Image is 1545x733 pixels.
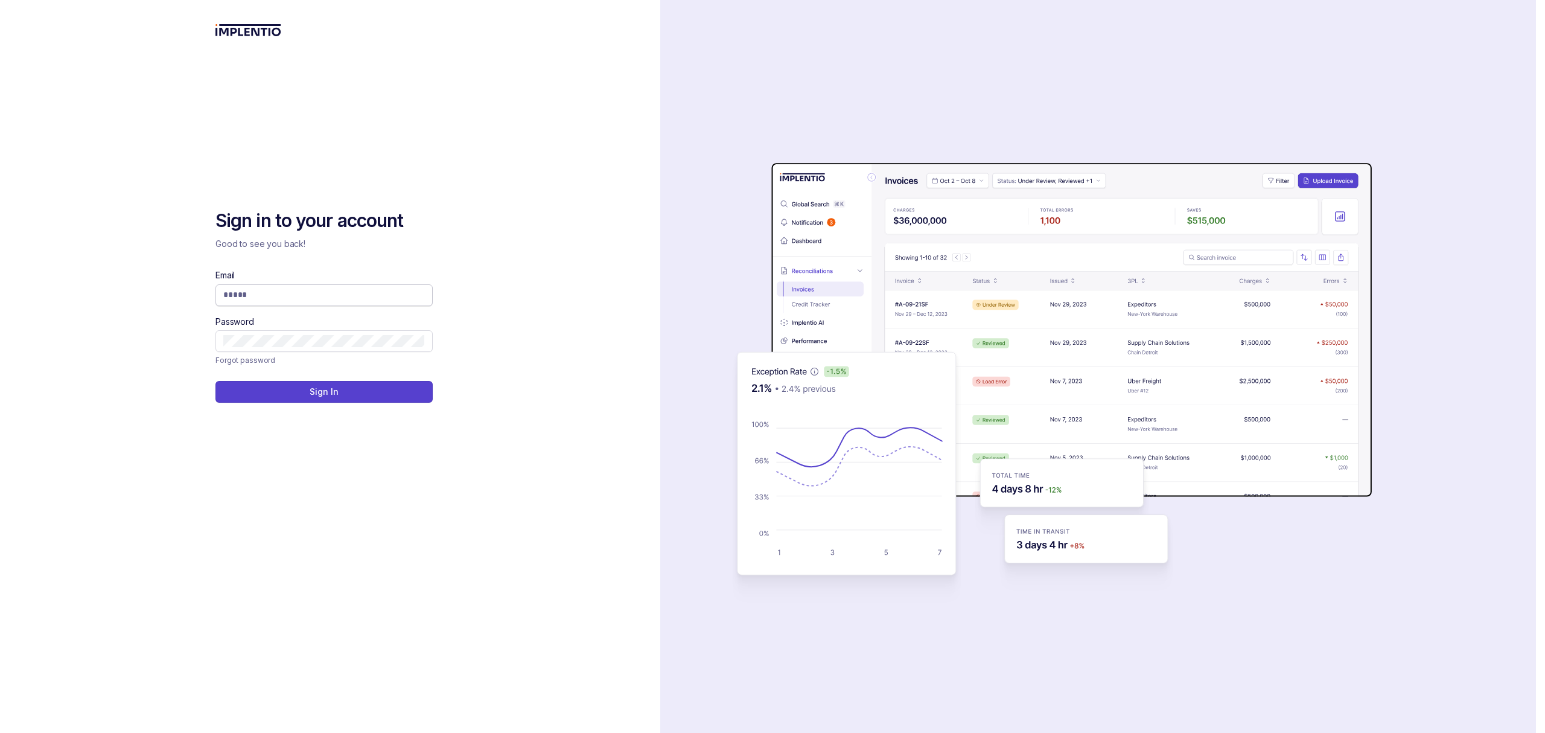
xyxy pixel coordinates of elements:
p: Forgot password [215,354,275,366]
label: Password [215,316,254,328]
p: Good to see you back! [215,238,433,250]
p: Sign In [310,386,338,398]
img: logo [215,24,281,36]
h2: Sign in to your account [215,209,433,233]
label: Email [215,269,235,281]
img: signin-background.svg [694,125,1376,608]
a: Link Forgot password [215,354,275,366]
button: Sign In [215,381,433,403]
